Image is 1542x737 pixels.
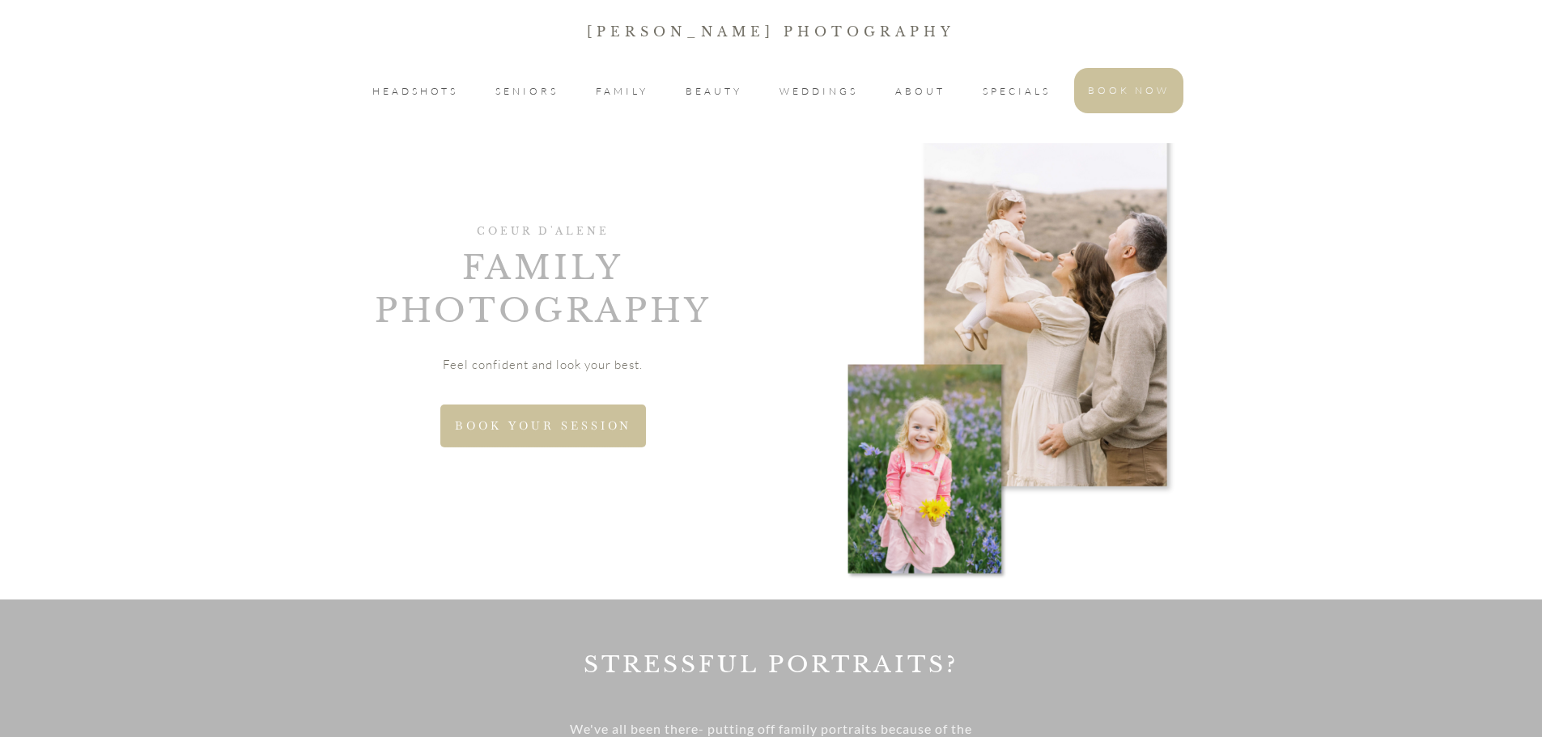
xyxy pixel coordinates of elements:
[777,142,1221,587] img: Family collage
[372,82,458,101] a: HEADSHOTS
[455,419,631,433] span: BOOK YOUR SESSION
[443,342,643,388] p: Feel confident and look your best.
[322,225,765,246] h1: COEUR D'ALENE
[495,82,559,101] a: SENIORS
[686,82,742,101] a: BEAUTY
[983,82,1051,101] a: SPECIALS
[1,20,1541,43] p: [PERSON_NAME] Photography
[779,82,858,101] a: WEDDINGS
[1088,81,1170,100] a: BOOK NOW
[596,82,648,101] a: FAMILY
[895,82,945,101] a: ABOUT
[440,405,646,447] a: BOOK YOUR SESSION
[375,247,712,331] span: Family Photography
[33,649,1509,688] h2: Stressful Portraits?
